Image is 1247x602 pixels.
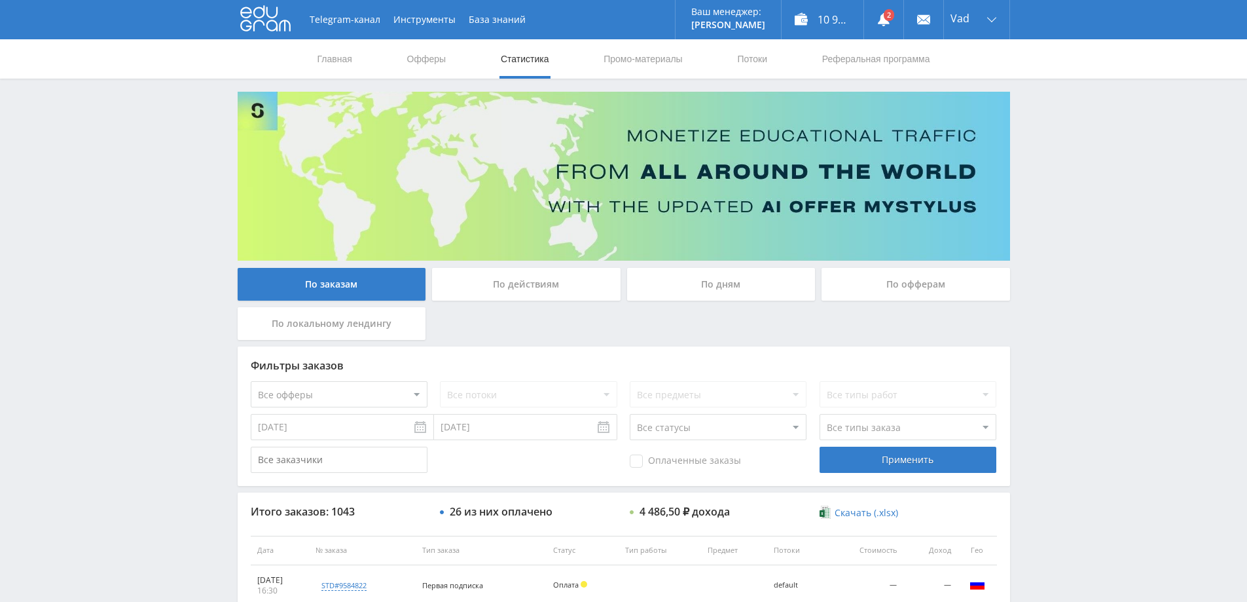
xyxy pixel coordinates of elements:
a: Главная [316,39,353,79]
div: По локальному лендингу [238,307,426,340]
div: По дням [627,268,816,301]
div: По офферам [822,268,1010,301]
div: По действиям [432,268,621,301]
a: Офферы [406,39,448,79]
img: Banner [238,92,1010,261]
div: Применить [820,447,996,473]
a: Потоки [736,39,768,79]
p: Ваш менеджер: [691,7,765,17]
div: Фильтры заказов [251,360,997,371]
span: Vad [950,13,969,24]
span: Оплаченные заказы [630,455,741,468]
input: Все заказчики [251,447,427,473]
a: Статистика [499,39,551,79]
p: [PERSON_NAME] [691,20,765,30]
a: Промо-материалы [602,39,683,79]
div: По заказам [238,268,426,301]
a: Реферальная программа [821,39,931,79]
